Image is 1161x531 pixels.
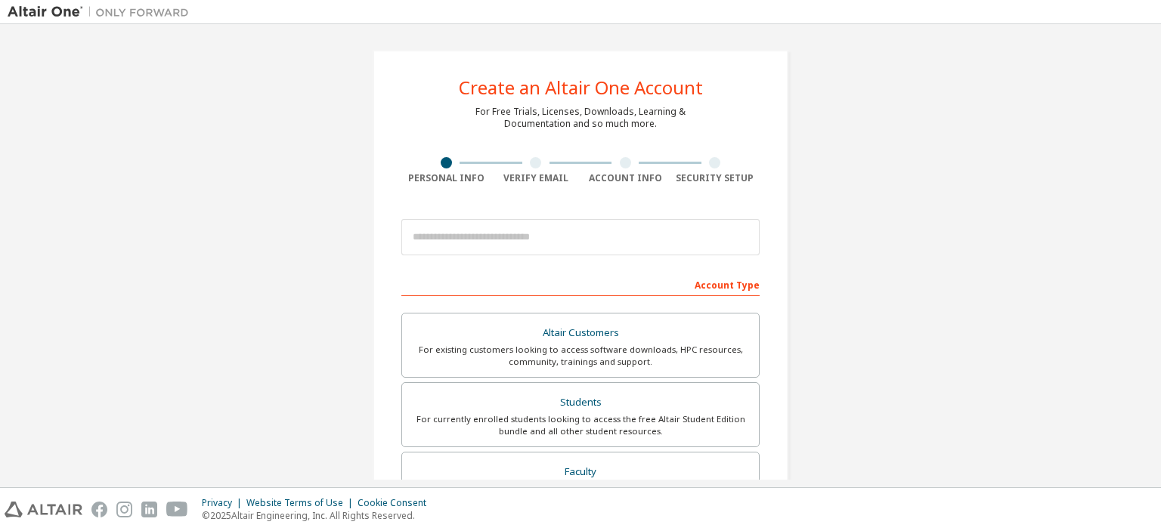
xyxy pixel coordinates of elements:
div: Account Type [401,272,760,296]
div: Faculty [411,462,750,483]
div: For currently enrolled students looking to access the free Altair Student Edition bundle and all ... [411,413,750,437]
div: For existing customers looking to access software downloads, HPC resources, community, trainings ... [411,344,750,368]
p: © 2025 Altair Engineering, Inc. All Rights Reserved. [202,509,435,522]
div: Students [411,392,750,413]
div: Altair Customers [411,323,750,344]
div: Create an Altair One Account [459,79,703,97]
img: linkedin.svg [141,502,157,517]
img: instagram.svg [116,502,132,517]
div: Personal Info [401,172,491,184]
div: Website Terms of Use [246,497,358,509]
div: Privacy [202,497,246,509]
div: For Free Trials, Licenses, Downloads, Learning & Documentation and so much more. [475,106,686,130]
img: Altair One [8,5,197,20]
img: youtube.svg [166,502,188,517]
div: Cookie Consent [358,497,435,509]
img: facebook.svg [91,502,107,517]
div: Security Setup [670,172,760,184]
div: Verify Email [491,172,581,184]
div: Account Info [580,172,670,184]
img: altair_logo.svg [5,502,82,517]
